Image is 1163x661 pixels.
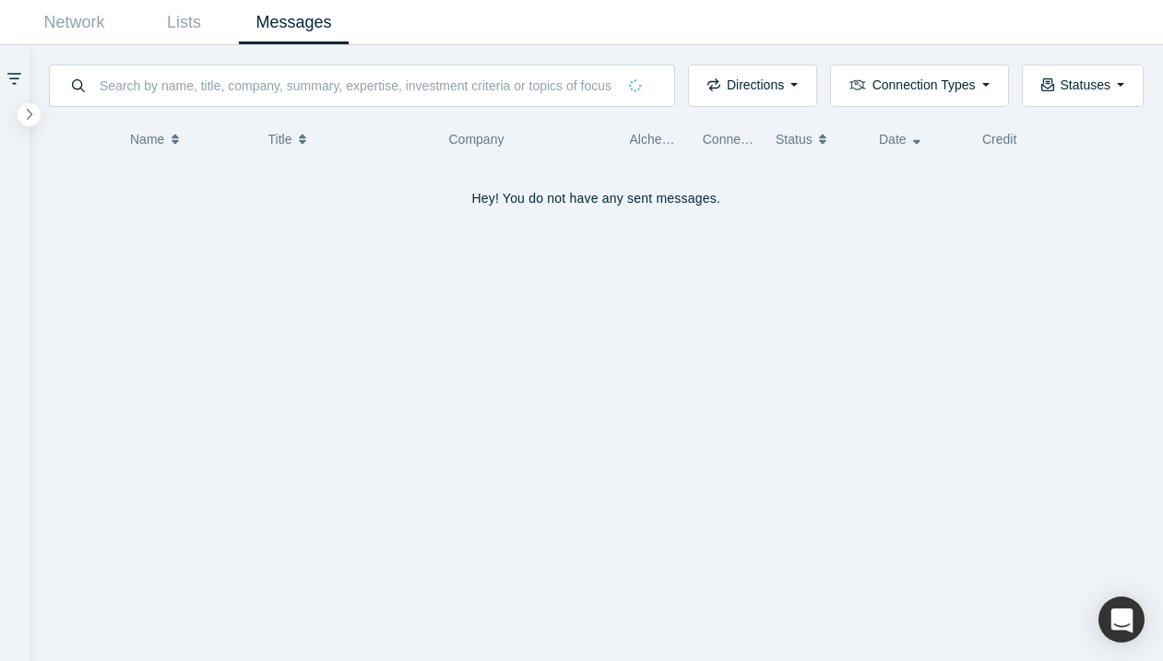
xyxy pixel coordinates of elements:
[49,191,1145,207] h4: Hey! You do not have any sent messages.
[1022,65,1144,107] button: Statuses
[19,1,129,44] a: Network
[268,120,292,159] span: Title
[830,65,1008,107] button: Connection Types
[239,1,349,44] a: Messages
[130,120,249,159] button: Name
[630,132,716,147] span: Alchemist Role
[703,132,800,147] span: Connection Type
[129,1,239,44] a: Lists
[98,64,616,107] input: Search by name, title, company, summary, expertise, investment criteria or topics of focus
[268,120,430,159] button: Title
[449,132,504,147] span: Company
[879,120,907,159] span: Date
[982,132,1016,147] span: Credit
[776,120,860,159] button: Status
[879,120,963,159] button: Date
[130,120,164,159] span: Name
[688,65,817,107] button: Directions
[776,120,813,159] span: Status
